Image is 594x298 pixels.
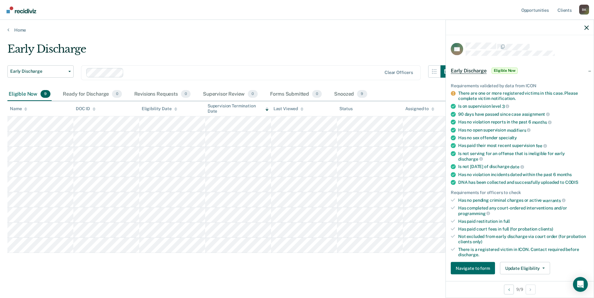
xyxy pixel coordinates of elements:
[458,127,589,133] div: Has no open supervision
[451,67,487,74] span: Early Discharge
[458,252,479,257] span: discharge.
[502,104,510,109] span: 3
[532,119,552,124] span: months
[458,91,589,101] div: There are one or more registered victims in this case. Please complete victim notification.
[7,27,587,33] a: Home
[269,88,323,101] div: Forms Submitted
[312,90,322,98] span: 0
[458,156,483,161] span: discharge
[458,218,589,224] div: Has paid restitution in
[503,218,510,223] span: full
[333,88,368,101] div: Snoozed
[446,61,594,80] div: Early DischargeEligible Now
[208,103,269,114] div: Supervision Termination Date
[510,164,524,169] span: date
[458,103,589,109] div: Is on supervision level
[458,247,589,257] div: There is a registered victim in ICON. Contact required before
[458,205,589,216] div: Has completed any court-ordered interventions and/or
[142,106,177,111] div: Eligibility Date
[458,111,589,117] div: 90 days have passed since case
[458,135,589,140] div: Has no sex offender
[339,106,353,111] div: Status
[458,197,589,203] div: Has no pending criminal charges or active
[7,88,52,101] div: Eligible Now
[458,119,589,125] div: Has no violation reports in the past 6
[522,112,550,117] span: assignment
[133,88,192,101] div: Revisions Requests
[538,226,553,231] span: clients)
[557,172,572,177] span: months
[6,6,36,13] img: Recidiviz
[579,5,589,15] button: Profile dropdown button
[504,284,514,294] button: Previous Opportunity
[458,164,589,170] div: Is not [DATE] of discharge
[451,83,589,88] div: Requirements validated by data from ICON
[536,143,547,148] span: fee
[357,90,367,98] span: 9
[458,211,490,216] span: programming
[385,70,413,75] div: Clear officers
[458,143,589,149] div: Has paid their most recent supervision
[458,234,589,244] div: Not excluded from early discharge via court order (for probation clients
[526,284,536,294] button: Next Opportunity
[492,67,518,74] span: Eligible Now
[543,198,566,203] span: warrants
[458,179,589,185] div: DNA has been collected and successfully uploaded to
[76,106,96,111] div: DOC ID
[62,88,123,101] div: Ready for Discharge
[458,226,589,231] div: Has paid court fees in full (for probation
[573,277,588,292] div: Open Intercom Messenger
[579,5,589,15] div: B K
[507,127,531,132] span: modifiers
[405,106,434,111] div: Assigned to
[112,90,122,98] span: 0
[458,151,589,161] div: Is not serving for an offense that is ineligible for early
[10,69,66,74] span: Early Discharge
[202,88,259,101] div: Supervisor Review
[451,262,497,274] a: Navigate to form link
[499,135,517,140] span: specialty
[273,106,303,111] div: Last Viewed
[473,239,482,244] span: only)
[451,262,495,274] button: Navigate to form
[41,90,50,98] span: 9
[248,90,257,98] span: 0
[451,190,589,195] div: Requirements for officers to check
[10,106,27,111] div: Name
[446,281,594,297] div: 9 / 9
[181,90,191,98] span: 0
[7,43,453,60] div: Early Discharge
[565,179,578,184] span: CODIS
[500,262,550,274] button: Update Eligibility
[458,172,589,177] div: Has no violation incidents dated within the past 6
